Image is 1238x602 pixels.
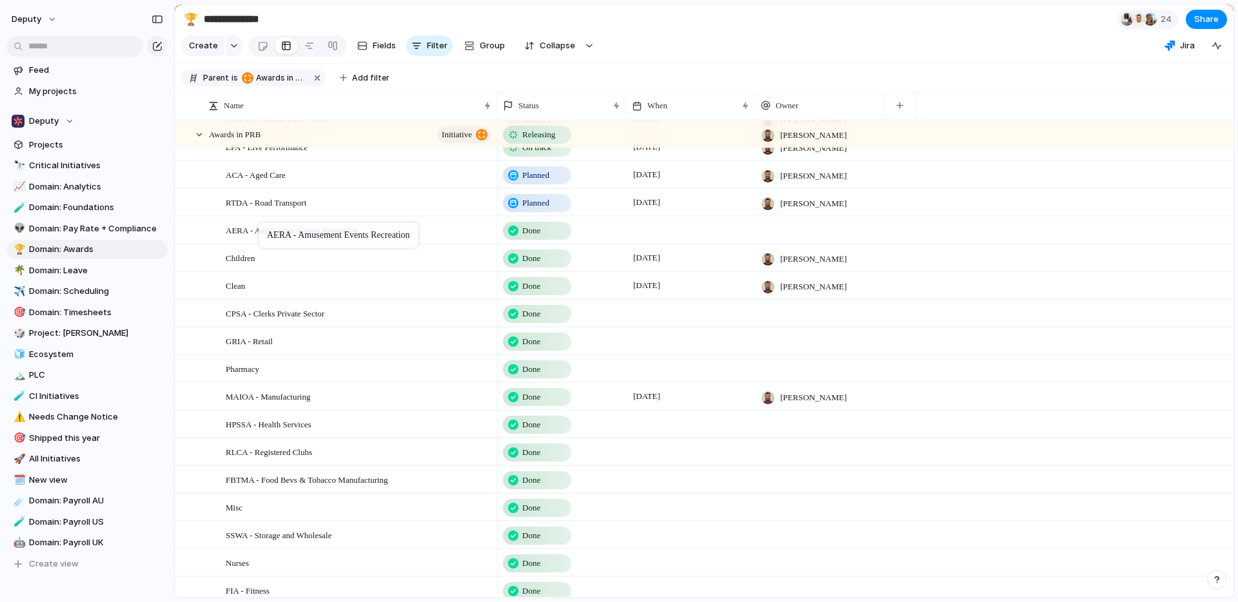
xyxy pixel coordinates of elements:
[6,471,168,490] a: 🗓️New view
[6,219,168,238] a: 👽Domain: Pay Rate + Compliance
[29,264,163,277] span: Domain: Leave
[29,369,163,382] span: PLC
[12,159,25,172] button: 🔭
[29,306,163,319] span: Domain: Timesheets
[437,126,491,143] button: initiative
[6,82,168,101] a: My projects
[29,159,163,172] span: Critical Initiatives
[6,512,168,532] a: 🧪Domain: Payroll US
[184,10,198,28] div: 🏆
[522,280,540,293] span: Done
[14,452,23,467] div: 🚀
[12,306,25,319] button: 🎯
[29,85,163,98] span: My projects
[29,558,79,570] span: Create view
[29,390,163,403] span: CI Initiatives
[6,324,168,343] a: 🎲Project: [PERSON_NAME]
[226,195,306,209] span: RTDA - Road Transport
[6,345,168,364] a: 🧊Ecosystem
[29,348,163,361] span: Ecosystem
[516,35,582,56] button: Collapse
[6,135,168,155] a: Projects
[776,99,798,112] span: Owner
[226,306,324,320] span: CPSA - Clerks Private Sector
[6,387,168,406] div: 🧪CI Initiatives
[6,156,168,175] a: 🔭Critical Initiatives
[522,141,551,154] span: On track
[6,240,168,259] a: 🏆Domain: Awards
[14,305,23,320] div: 🎯
[14,179,23,194] div: 📈
[12,474,25,487] button: 🗓️
[12,516,25,529] button: 🧪
[29,536,163,549] span: Domain: Payroll UK
[647,99,667,112] span: When
[14,263,23,278] div: 🌴
[14,159,23,173] div: 🔭
[522,363,540,376] span: Done
[522,391,540,403] span: Done
[29,139,163,151] span: Projects
[14,347,23,362] div: 🧊
[780,253,847,266] span: [PERSON_NAME]
[14,410,23,425] div: ⚠️
[6,491,168,510] div: ☄️Domain: Payroll AU
[6,554,168,574] button: Create view
[522,169,549,182] span: Planned
[239,71,309,85] button: Awards in PRB
[630,389,663,404] span: [DATE]
[6,533,168,552] a: 🤖Domain: Payroll UK
[12,180,25,193] button: 📈
[29,516,163,529] span: Domain: Payroll US
[1194,13,1219,26] span: Share
[522,128,555,141] span: Releasing
[14,389,23,403] div: 🧪
[1186,10,1227,29] button: Share
[1180,39,1195,52] span: Jira
[6,261,168,280] a: 🌴Domain: Leave
[518,99,539,112] span: Status
[12,243,25,256] button: 🏆
[14,284,23,299] div: ✈️
[6,177,168,197] a: 📈Domain: Analytics
[522,557,540,570] span: Done
[12,348,25,361] button: 🧊
[226,361,259,376] span: Pharmacy
[458,35,511,56] button: Group
[12,390,25,403] button: 🧪
[267,230,410,240] div: AERA - Amusement Events Recreation
[12,452,25,465] button: 🚀
[29,327,163,340] span: Project: [PERSON_NAME]
[780,129,847,142] span: [PERSON_NAME]
[6,365,168,385] a: 🏔️PLC
[373,39,396,52] span: Fields
[6,407,168,427] a: ⚠️Needs Change Notice
[14,368,23,383] div: 🏔️
[12,285,25,298] button: ✈️
[6,9,64,30] button: deputy
[14,514,23,529] div: 🧪
[12,13,41,26] span: deputy
[780,170,847,182] span: [PERSON_NAME]
[6,198,168,217] a: 🧪Domain: Foundations
[6,303,168,322] a: 🎯Domain: Timesheets
[29,411,163,423] span: Needs Change Notice
[522,501,540,514] span: Done
[242,72,306,84] span: Awards in PRB
[12,222,25,235] button: 👽
[29,285,163,298] span: Domain: Scheduling
[14,431,23,445] div: 🎯
[780,280,847,293] span: [PERSON_NAME]
[522,418,540,431] span: Done
[427,39,447,52] span: Filter
[522,224,540,237] span: Done
[231,72,238,84] span: is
